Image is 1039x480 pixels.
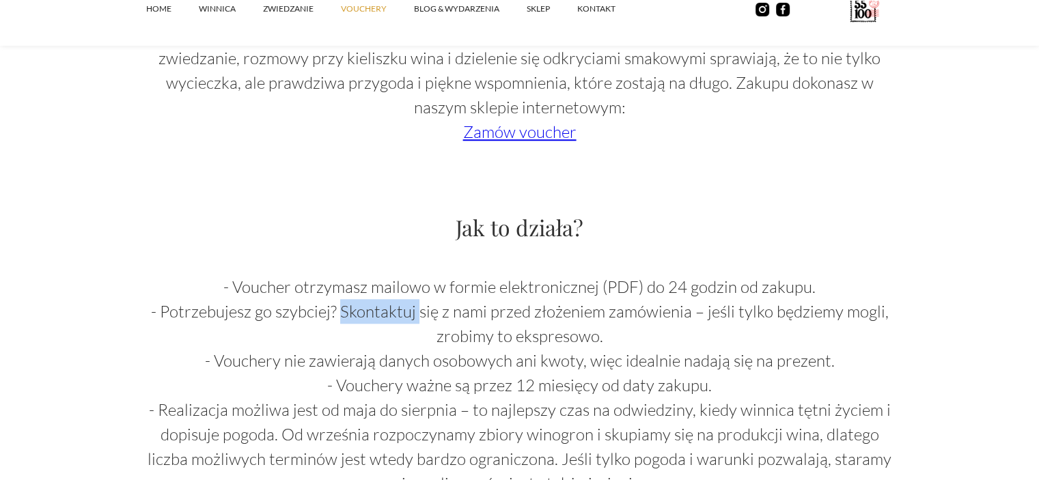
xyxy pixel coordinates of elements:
h3: Jak to działa? [147,212,893,242]
a: Zamów voucher [463,122,577,142]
